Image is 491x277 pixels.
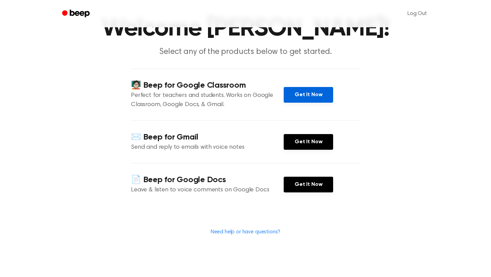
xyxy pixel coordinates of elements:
[115,46,376,58] p: Select any of the products below to get started.
[57,7,96,20] a: Beep
[131,91,284,110] p: Perfect for teachers and students. Works on Google Classroom, Google Docs, & Gmail.
[131,186,284,195] p: Leave & listen to voice comments on Google Docs
[284,87,333,103] a: Get It Now
[131,80,284,91] h4: 🧑🏻‍🏫 Beep for Google Classroom
[71,16,420,41] h1: Welcome [PERSON_NAME]!
[131,132,284,143] h4: ✉️ Beep for Gmail
[284,134,333,150] a: Get It Now
[131,174,284,186] h4: 📄 Beep for Google Docs
[401,5,434,22] a: Log Out
[131,143,284,152] p: Send and reply to emails with voice notes
[211,229,281,235] a: Need help or have questions?
[284,177,333,192] a: Get It Now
